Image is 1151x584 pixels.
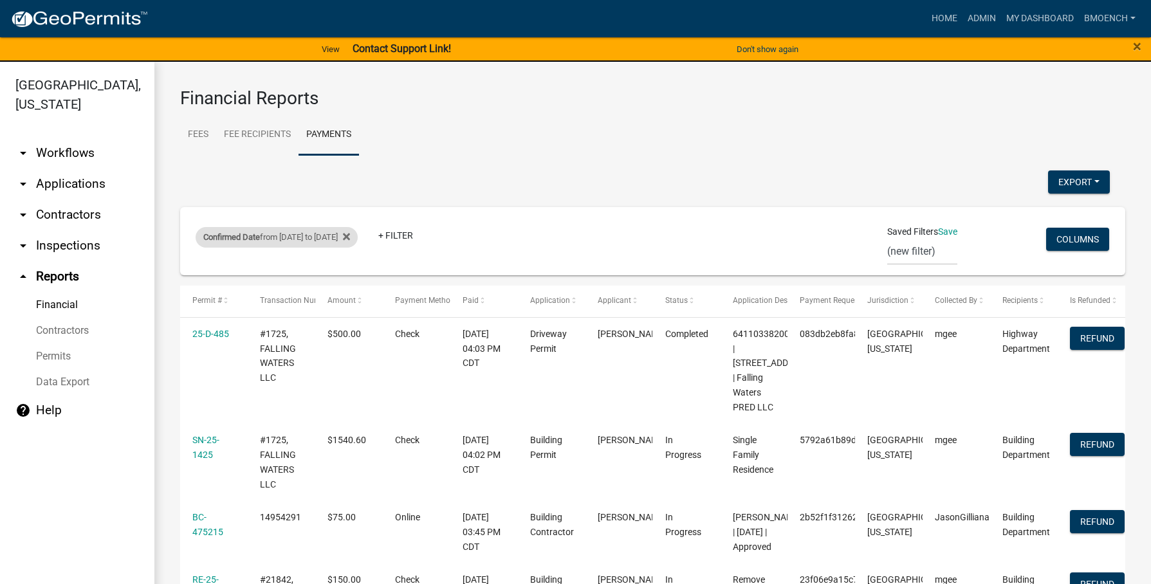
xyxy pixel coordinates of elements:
span: Is Refunded [1070,296,1110,305]
span: 083db2eb8fa84c4f8dce8a78ca33b8a4 [800,329,957,339]
datatable-header-cell: Applicant [585,286,653,316]
a: Home [926,6,962,31]
span: #1725, FALLING WATERS LLC [260,435,296,489]
span: Collected By [935,296,977,305]
button: Export [1048,170,1110,194]
span: JasonGilliana [935,512,990,522]
div: from [DATE] to [DATE] [196,227,358,248]
datatable-header-cell: Collected By [923,286,990,316]
wm-modal-confirm: Refund Payment [1070,517,1125,527]
button: Refund [1070,510,1125,533]
datatable-header-cell: Permit # [180,286,248,316]
span: 2b52f1f3126249b7b8796c66939b04a3 [800,512,960,522]
datatable-header-cell: Application Description [720,286,787,316]
span: Porter County, Indiana [867,512,956,537]
span: Application Description [733,296,814,305]
span: Confirmed Date [203,232,260,242]
a: View [317,39,345,60]
span: 641103382004000018 | 89 Bergamo Ln E | Falling Waters PRED LLC [733,329,825,412]
button: Columns [1046,228,1109,251]
span: Porter County, Indiana [867,435,956,460]
i: arrow_drop_down [15,176,31,192]
span: Tami Evans [598,329,667,339]
span: Building Department [1002,435,1050,460]
wm-modal-confirm: Refund Payment [1070,334,1125,344]
a: SN-25-1425 [192,435,219,460]
a: Fee Recipients [216,114,299,156]
span: 14954291 [260,512,301,522]
span: Applicant [598,296,631,305]
datatable-header-cell: Amount [315,286,383,316]
a: 25-D-485 [192,329,229,339]
button: Refund [1070,433,1125,456]
span: × [1133,37,1141,55]
a: Admin [962,6,1001,31]
span: Check [395,329,419,339]
datatable-header-cell: Paid [450,286,518,316]
div: [DATE] 04:03 PM CDT [463,327,506,370]
span: Permit # [192,296,222,305]
span: Jurisdiction [867,296,908,305]
span: Amount [327,296,356,305]
a: Payments [299,114,359,156]
datatable-header-cell: Is Refunded [1058,286,1125,316]
span: Building Permit [530,435,562,460]
span: Porter County, Indiana [867,329,956,354]
i: arrow_drop_down [15,145,31,161]
a: My Dashboard [1001,6,1079,31]
span: Paid [463,296,479,305]
span: Application [530,296,570,305]
i: arrow_drop_down [15,238,31,253]
h3: Financial Reports [180,87,1125,109]
datatable-header-cell: Transaction Number [248,286,315,316]
a: BC-475215 [192,512,223,537]
span: $1540.60 [327,435,366,445]
span: Saved Filters [887,225,938,239]
div: [DATE] 03:45 PM CDT [463,510,506,554]
span: 5792a61b89d74287a5f14b64089faeb3 [800,435,960,445]
span: #1725, FALLING WATERS LLC [260,329,296,383]
span: Jason Gilliana [598,512,667,522]
datatable-header-cell: Recipients [990,286,1058,316]
i: arrow_drop_up [15,269,31,284]
span: Status [665,296,688,305]
datatable-header-cell: Payment Method [383,286,450,316]
a: Save [938,226,957,237]
datatable-header-cell: Application [518,286,585,316]
span: Single Family Residence [733,435,773,475]
datatable-header-cell: Jurisdiction [855,286,923,316]
strong: Contact Support Link! [353,42,451,55]
span: Online [395,512,420,522]
span: Building Department [1002,512,1050,537]
button: Close [1133,39,1141,54]
i: arrow_drop_down [15,207,31,223]
span: Transaction Number [260,296,332,305]
span: Building Contractor [530,512,574,537]
a: bmoench [1079,6,1141,31]
span: Payment Request ID [800,296,870,305]
a: Fees [180,114,216,156]
datatable-header-cell: Payment Request ID [787,286,855,316]
span: $500.00 [327,329,361,339]
span: Tami Evans [598,435,667,445]
div: [DATE] 04:02 PM CDT [463,433,506,477]
span: In Progress [665,512,701,537]
i: help [15,403,31,418]
span: Check [395,435,419,445]
button: Don't show again [732,39,804,60]
span: Recipients [1002,296,1038,305]
datatable-header-cell: Status [652,286,720,316]
span: $75.00 [327,512,356,522]
span: mgee [935,329,957,339]
button: Refund [1070,327,1125,350]
span: Driveway Permit [530,329,567,354]
span: Completed [665,329,708,339]
span: Payment Method [395,296,455,305]
span: mgee [935,435,957,445]
a: + Filter [368,224,423,247]
span: Highway Department [1002,329,1050,354]
wm-modal-confirm: Refund Payment [1070,440,1125,450]
span: In Progress [665,435,701,460]
span: Jason Gilliana | 09/10/2025 | Approved [733,512,802,552]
